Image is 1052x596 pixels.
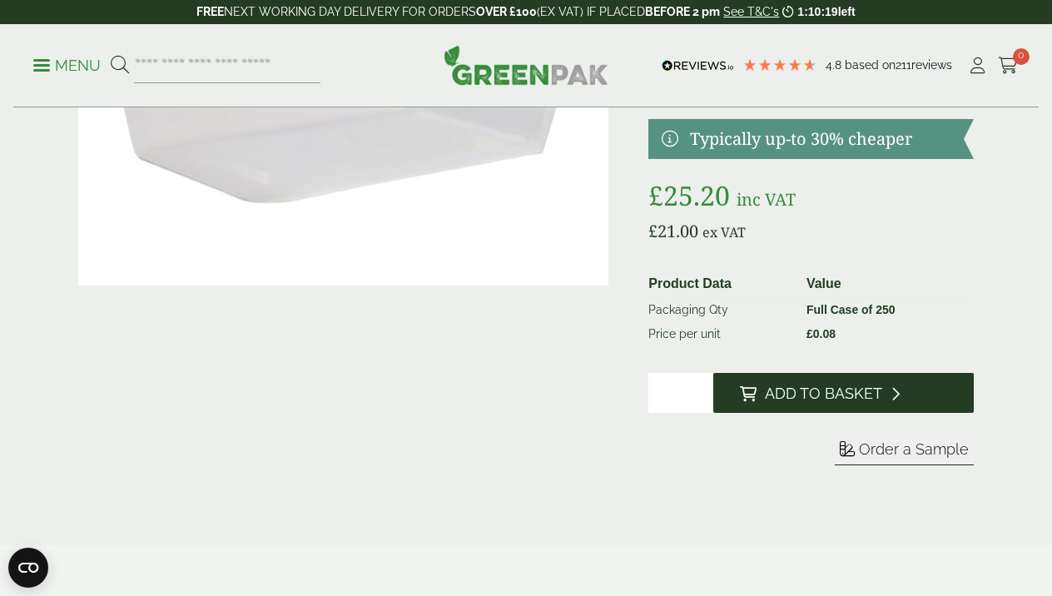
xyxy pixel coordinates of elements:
img: GreenPak Supplies [444,45,608,85]
bdi: 25.20 [648,177,730,213]
span: ex VAT [702,223,746,241]
span: left [838,5,856,18]
img: REVIEWS.io [662,60,734,72]
strong: OVER £100 [476,5,537,18]
span: 4.8 [826,58,845,72]
bdi: 0.08 [806,327,836,340]
a: 0 [998,53,1019,78]
span: Based on [845,58,896,72]
span: £ [648,220,657,242]
p: Menu [33,56,101,76]
i: Cart [998,57,1019,74]
button: Order a Sample [835,440,974,465]
th: Product Data [642,271,800,298]
span: £ [648,177,663,213]
strong: BEFORE 2 pm [645,5,720,18]
button: Open CMP widget [8,548,48,588]
strong: FREE [196,5,224,18]
th: Value [800,271,967,298]
span: £ [806,327,813,340]
i: My Account [967,57,988,74]
span: 1:10:19 [797,5,837,18]
span: Add to Basket [765,385,882,403]
span: 211 [896,58,911,72]
td: Price per unit [642,322,800,346]
span: Order a Sample [859,440,969,458]
span: 0 [1013,48,1030,65]
strong: Full Case of 250 [806,303,896,316]
div: 4.79 Stars [742,57,817,72]
span: inc VAT [737,188,796,211]
bdi: 21.00 [648,220,698,242]
span: reviews [911,58,952,72]
button: Add to Basket [713,373,974,413]
td: Packaging Qty [642,298,800,323]
a: Menu [33,56,101,72]
a: See T&C's [723,5,779,18]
